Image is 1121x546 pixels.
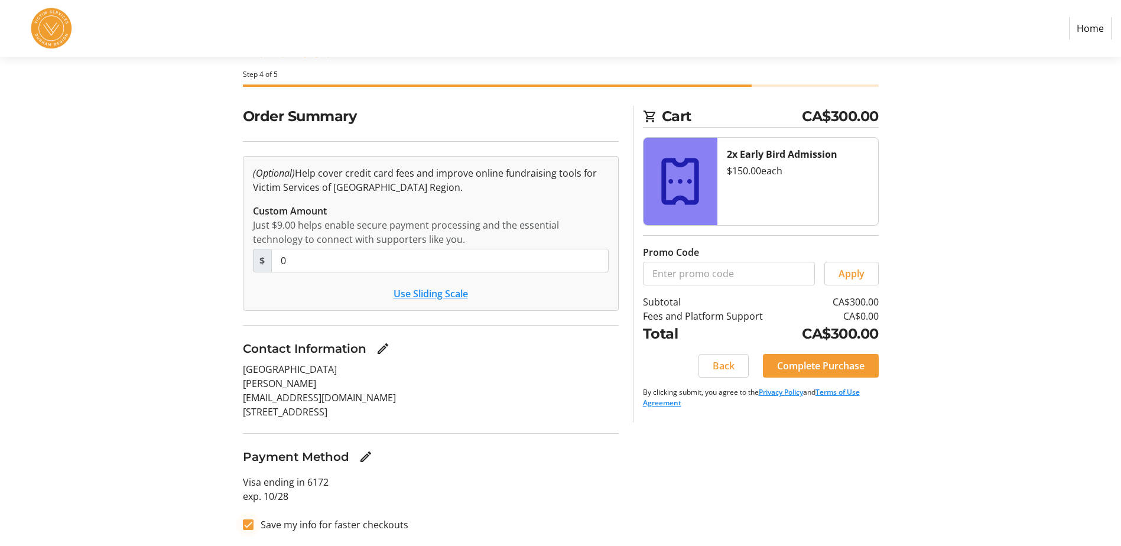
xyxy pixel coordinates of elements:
[253,249,272,272] span: $
[371,337,395,360] button: Edit Contact Information
[839,266,865,281] span: Apply
[727,164,869,178] div: $150.00 each
[243,362,619,376] p: [GEOGRAPHIC_DATA]
[787,309,878,323] td: CA$0.00
[243,391,619,405] p: [EMAIL_ADDRESS][DOMAIN_NAME]
[243,69,879,80] div: Step 4 of 5
[243,340,366,357] h3: Contact Information
[824,262,879,285] button: Apply
[254,518,408,532] label: Save my info for faster checkouts
[759,387,803,397] a: Privacy Policy
[243,475,619,503] p: Visa ending in 6172 exp. 10/28
[243,376,619,391] p: [PERSON_NAME]
[354,445,378,469] button: Edit Payment Method
[777,359,865,373] span: Complete Purchase
[1069,17,1112,40] a: Home
[643,387,860,408] a: Terms of Use Agreement
[698,354,749,378] button: Back
[763,354,879,378] button: Complete Purchase
[787,323,878,344] td: CA$300.00
[643,323,787,344] td: Total
[394,287,468,301] button: Use Sliding Scale
[643,245,699,259] label: Promo Code
[713,359,735,373] span: Back
[253,167,295,180] em: (Optional)
[243,106,619,127] h2: Order Summary
[243,405,619,419] p: [STREET_ADDRESS]
[643,295,787,309] td: Subtotal
[253,204,327,218] label: Custom Amount
[802,106,879,127] span: CA$300.00
[243,448,349,466] h3: Payment Method
[643,387,879,408] p: By clicking submit, you agree to the and
[643,309,787,323] td: Fees and Platform Support
[787,295,878,309] td: CA$300.00
[727,148,837,161] strong: 2x Early Bird Admission
[9,5,93,52] img: Victim Services of Durham Region's Logo
[253,218,609,246] div: Just $9.00 helps enable secure payment processing and the essential technology to connect with su...
[643,262,815,285] input: Enter promo code
[662,106,802,127] span: Cart
[253,166,609,194] p: Help cover credit card fees and improve online fundraising tools for Victim Services of [GEOGRAPH...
